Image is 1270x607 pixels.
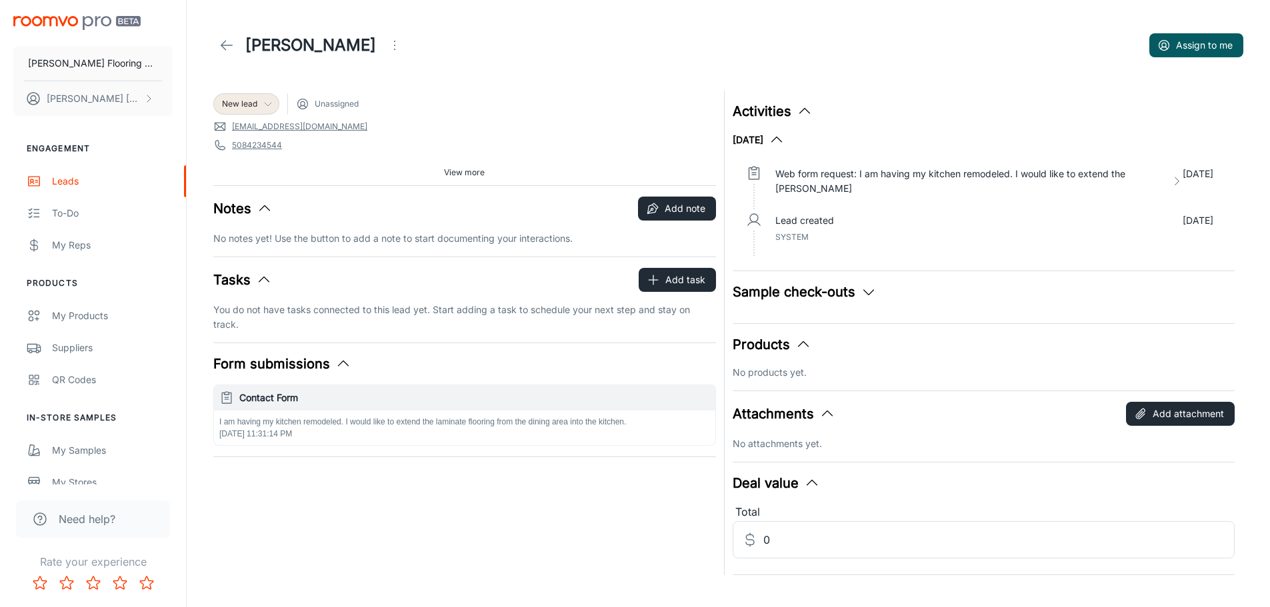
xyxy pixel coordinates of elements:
[219,429,292,438] span: [DATE] 11:31:14 PM
[775,167,1165,196] p: Web form request: I am having my kitchen remodeled. I would like to extend the [PERSON_NAME]
[315,98,359,110] span: Unassigned
[775,213,834,228] p: Lead created
[52,308,173,323] div: My Products
[213,231,716,246] p: No notes yet! Use the button to add a note to start documenting your interactions.
[133,570,160,596] button: Rate 5 star
[219,416,710,428] p: I am having my kitchen remodeled. I would like to extend the laminate flooring from the dining ar...
[733,365,1235,380] p: No products yet.
[80,570,107,596] button: Rate 3 star
[13,81,173,116] button: [PERSON_NAME] [PERSON_NAME]
[213,270,272,290] button: Tasks
[733,101,813,121] button: Activities
[763,521,1235,558] input: Estimated deal value
[13,46,173,81] button: [PERSON_NAME] Flooring Center
[213,354,351,374] button: Form submissions
[733,436,1235,451] p: No attachments yet.
[733,282,877,302] button: Sample check-outs
[733,132,785,148] button: [DATE]
[775,232,809,242] span: System
[232,121,367,133] a: [EMAIL_ADDRESS][DOMAIN_NAME]
[733,334,811,354] button: Products
[639,268,716,292] button: Add task
[638,197,716,221] button: Add note
[214,385,715,445] button: Contact FormI am having my kitchen remodeled. I would like to extend the laminate flooring from t...
[1126,402,1235,426] button: Add attachment
[439,163,490,183] button: View more
[733,504,1235,521] div: Total
[733,473,820,493] button: Deal value
[213,303,716,332] p: You do not have tasks connected to this lead yet. Start adding a task to schedule your next step ...
[11,554,175,570] p: Rate your experience
[53,570,80,596] button: Rate 2 star
[52,475,173,490] div: My Stores
[444,167,485,179] span: View more
[1183,213,1213,228] p: [DATE]
[59,511,115,527] span: Need help?
[107,570,133,596] button: Rate 4 star
[52,443,173,458] div: My Samples
[52,238,173,253] div: My Reps
[222,98,257,110] span: New lead
[52,206,173,221] div: To-do
[239,390,710,405] h6: Contact Form
[213,199,273,219] button: Notes
[28,56,158,71] p: [PERSON_NAME] Flooring Center
[27,570,53,596] button: Rate 1 star
[1183,167,1213,196] p: [DATE]
[47,91,141,106] p: [PERSON_NAME] [PERSON_NAME]
[381,32,408,59] button: Open menu
[245,33,376,57] h1: [PERSON_NAME]
[232,139,282,151] a: 5084234544
[13,16,141,30] img: Roomvo PRO Beta
[52,174,173,189] div: Leads
[1149,33,1243,57] button: Assign to me
[52,372,173,387] div: QR Codes
[733,404,835,424] button: Attachments
[213,93,279,115] div: New lead
[52,340,173,355] div: Suppliers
